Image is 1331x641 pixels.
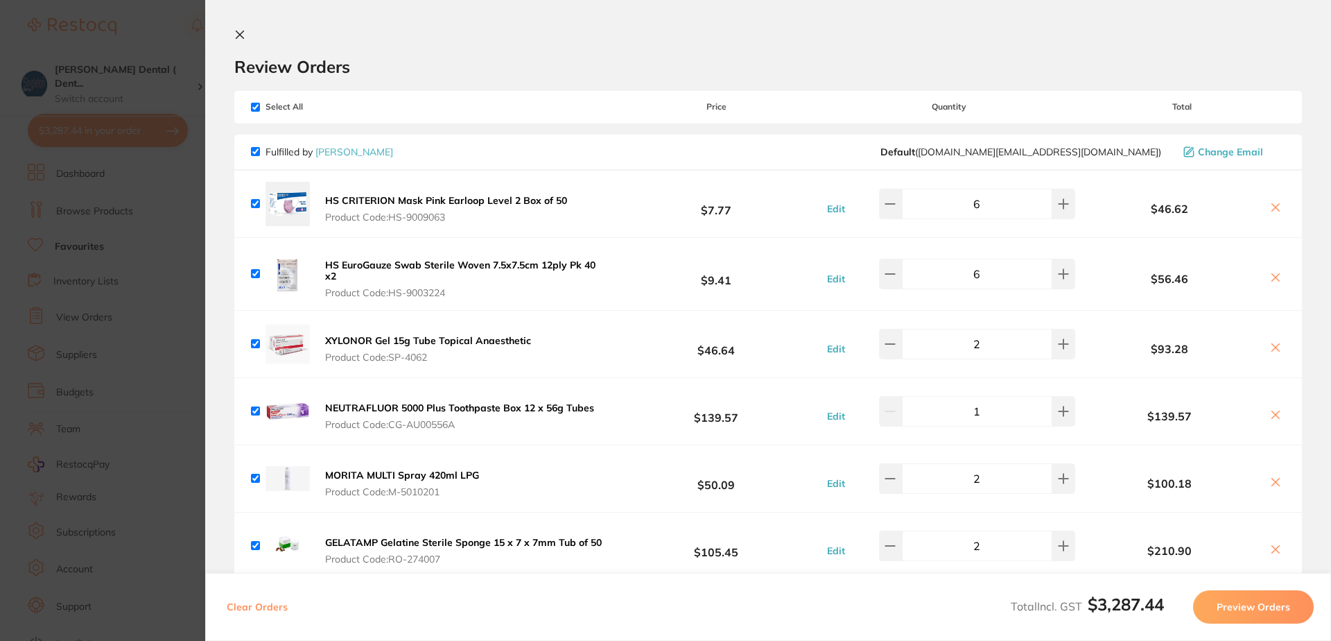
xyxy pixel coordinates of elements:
[823,410,849,422] button: Edit
[613,466,819,492] b: $50.09
[325,554,602,565] span: Product Code: RO-274007
[325,469,479,481] b: MORITA MULTI Spray 420ml LPG
[613,533,819,559] b: $105.45
[1079,102,1285,112] span: Total
[325,486,479,497] span: Product Code: M-5010201
[613,399,819,425] b: $139.57
[321,259,613,299] button: HS EuroGauze Swab Sterile Woven 7.5x7.5cm 12ply Pk 40 x2 Product Code:HS-9003224
[1011,599,1164,613] span: Total Incl. GST
[251,102,390,112] span: Select All
[613,332,819,357] b: $46.64
[325,352,531,363] span: Product Code: SP-4062
[321,334,535,364] button: XYLONOR Gel 15g Tube Topical Anaesthetic Product Code:SP-4062
[1193,590,1314,624] button: Preview Orders
[325,194,567,207] b: HS CRITERION Mask Pink Earloop Level 2 Box of 50
[266,252,310,296] img: bmdhMW1jcw
[1088,594,1164,615] b: $3,287.44
[266,456,310,501] img: MGNnbmU0bg
[613,191,819,216] b: $7.77
[325,402,594,414] b: NEUTRAFLUOR 5000 Plus Toothpaste Box 12 x 56g Tubes
[325,212,567,223] span: Product Code: HS-9009063
[613,102,819,112] span: Price
[1179,146,1285,158] button: Change Email
[321,469,483,498] button: MORITA MULTI Spray 420ml LPG Product Code:M-5010201
[321,536,606,565] button: GELATAMP Gelatine Sterile Sponge 15 x 7 x 7mm Tub of 50 Product Code:RO-274007
[223,590,292,624] button: Clear Orders
[321,402,598,431] button: NEUTRAFLUOR 5000 Plus Toothpaste Box 12 x 56g Tubes Product Code:CG-AU00556A
[266,146,393,157] p: Fulfilled by
[234,56,1302,77] h2: Review Orders
[266,524,310,568] img: M3Jzbm1haA
[880,146,915,158] b: Default
[325,536,602,549] b: GELATAMP Gelatine Sterile Sponge 15 x 7 x 7mm Tub of 50
[325,259,595,282] b: HS EuroGauze Swab Sterile Woven 7.5x7.5cm 12ply Pk 40 x2
[1079,273,1260,285] b: $56.46
[325,419,594,430] span: Product Code: CG-AU00556A
[1079,203,1260,215] b: $46.62
[266,182,310,226] img: NHp5ZTZzMA
[266,389,310,434] img: b2FldTcwcA
[613,261,819,287] b: $9.41
[325,334,531,347] b: XYLONOR Gel 15g Tube Topical Anaesthetic
[1079,477,1260,490] b: $100.18
[820,102,1079,112] span: Quantity
[1198,146,1263,157] span: Change Email
[266,322,310,366] img: Y2xvZ2F3MA
[823,203,849,215] button: Edit
[823,545,849,557] button: Edit
[1079,410,1260,422] b: $139.57
[1079,343,1260,355] b: $93.28
[321,194,571,223] button: HS CRITERION Mask Pink Earloop Level 2 Box of 50 Product Code:HS-9009063
[823,477,849,490] button: Edit
[823,273,849,285] button: Edit
[315,146,393,158] a: [PERSON_NAME]
[880,146,1161,157] span: customer.care@henryschein.com.au
[325,287,609,298] span: Product Code: HS-9003224
[1079,545,1260,557] b: $210.90
[823,343,849,355] button: Edit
